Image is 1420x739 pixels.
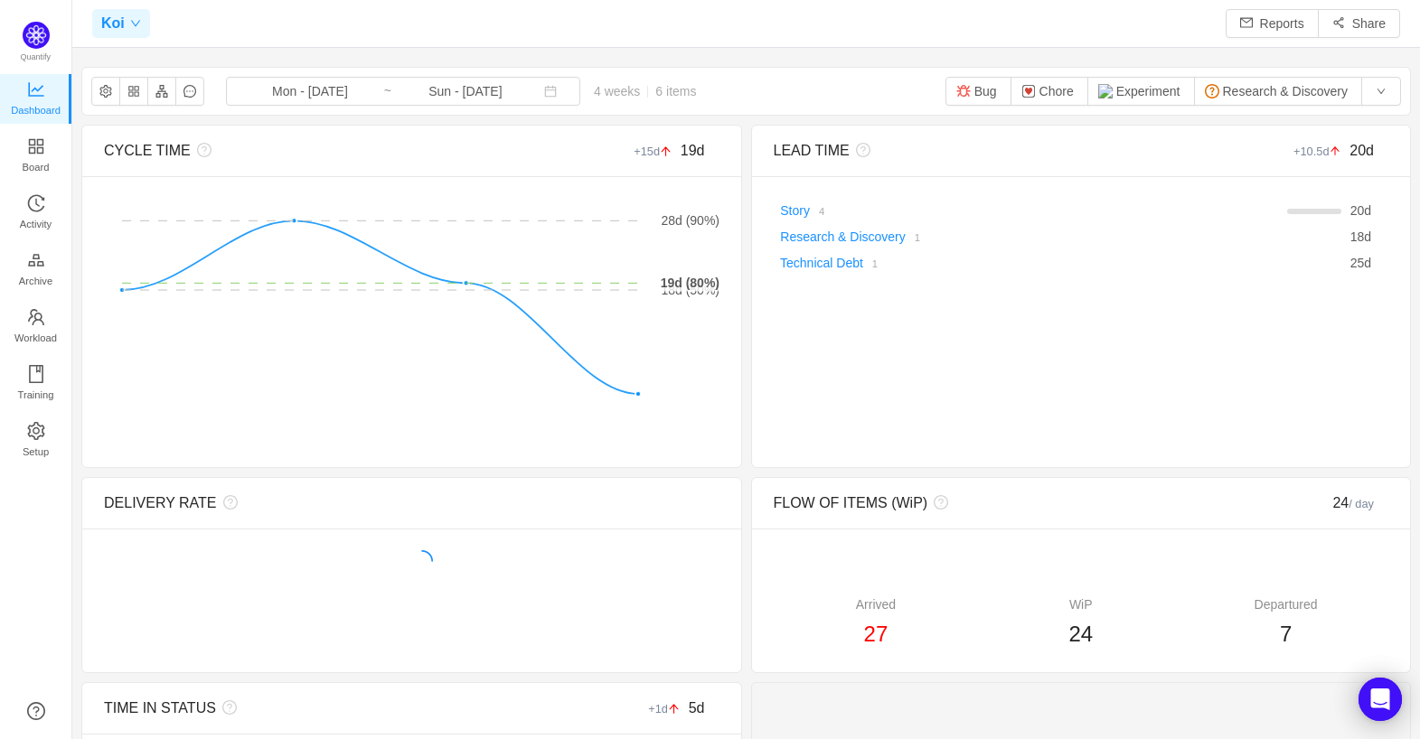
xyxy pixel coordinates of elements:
[217,495,238,510] i: icon: question-circle
[147,77,176,106] button: icon: apartment
[689,700,705,716] span: 5d
[1350,203,1371,218] span: d
[130,18,141,29] i: icon: down
[27,309,45,345] a: Workload
[978,595,1183,614] div: WiP
[119,77,148,106] button: icon: appstore
[23,22,50,49] img: Quantify
[1087,77,1195,106] button: Experiment
[1359,678,1402,721] div: Open Intercom Messenger
[1350,229,1371,244] span: d
[1349,143,1374,158] span: 20d
[681,143,705,158] span: 19d
[14,320,57,356] span: Workload
[1183,595,1388,614] div: Departured
[27,81,45,117] a: Dashboard
[392,81,539,101] input: End date
[1361,77,1401,106] button: icon: down
[1280,622,1292,646] span: 7
[634,145,681,158] small: +15d
[1318,9,1400,38] button: icon: share-altShare
[864,622,889,646] span: 27
[660,145,672,157] i: icon: arrow-up
[104,143,191,158] span: CYCLE TIME
[11,92,61,128] span: Dashboard
[819,206,824,217] small: 4
[780,256,863,270] a: Technical Debt
[1293,145,1349,158] small: +10.5d
[850,143,870,157] i: icon: question-circle
[104,697,565,719] div: TIME IN STATUS
[1068,622,1093,646] span: 24
[1349,497,1374,510] small: / day
[104,492,565,514] div: DELIVERY RATE
[1350,256,1371,270] span: d
[655,84,696,98] span: 6 items
[27,702,45,720] a: icon: question-circle
[1194,77,1363,106] button: Research & Discovery
[956,84,971,98] img: 14603
[20,206,52,242] span: Activity
[1098,84,1113,98] img: 22900
[774,595,979,614] div: Arrived
[580,84,710,98] span: 4 weeks
[1235,492,1388,514] div: 24
[27,138,45,174] a: Board
[927,495,948,510] i: icon: question-circle
[668,703,680,715] i: icon: arrow-up
[863,256,878,270] a: 1
[915,232,920,243] small: 1
[945,77,1011,106] button: Bug
[27,366,45,402] a: Training
[237,81,383,101] input: Start date
[175,77,204,106] button: icon: message
[21,52,52,61] span: Quantify
[216,700,237,715] i: icon: question-circle
[1350,229,1365,244] span: 18
[27,137,45,155] i: icon: appstore
[23,149,50,185] span: Board
[411,550,433,572] i: icon: loading
[101,9,125,38] span: Koi
[1350,203,1365,218] span: 20
[17,377,53,413] span: Training
[27,195,45,231] a: Activity
[648,702,689,716] small: +1d
[1011,77,1088,106] button: Chore
[544,85,557,98] i: icon: calendar
[1350,256,1365,270] span: 25
[27,194,45,212] i: icon: history
[27,251,45,269] i: icon: gold
[1226,9,1319,38] button: icon: mailReports
[774,143,850,158] span: LEAD TIME
[906,229,920,244] a: 1
[1021,84,1036,98] img: health.png
[23,434,49,470] span: Setup
[27,423,45,459] a: Setup
[27,80,45,98] i: icon: line-chart
[872,258,878,269] small: 1
[191,143,212,157] i: icon: question-circle
[19,263,52,299] span: Archive
[91,77,120,106] button: icon: setting
[810,203,824,218] a: 4
[1205,84,1219,98] img: 14620
[774,492,1235,514] div: FLOW OF ITEMS (WiP)
[27,365,45,383] i: icon: book
[780,229,906,244] a: Research & Discovery
[27,252,45,288] a: Archive
[27,422,45,440] i: icon: setting
[780,203,810,218] a: Story
[1330,145,1341,157] i: icon: arrow-up
[27,308,45,326] i: icon: team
